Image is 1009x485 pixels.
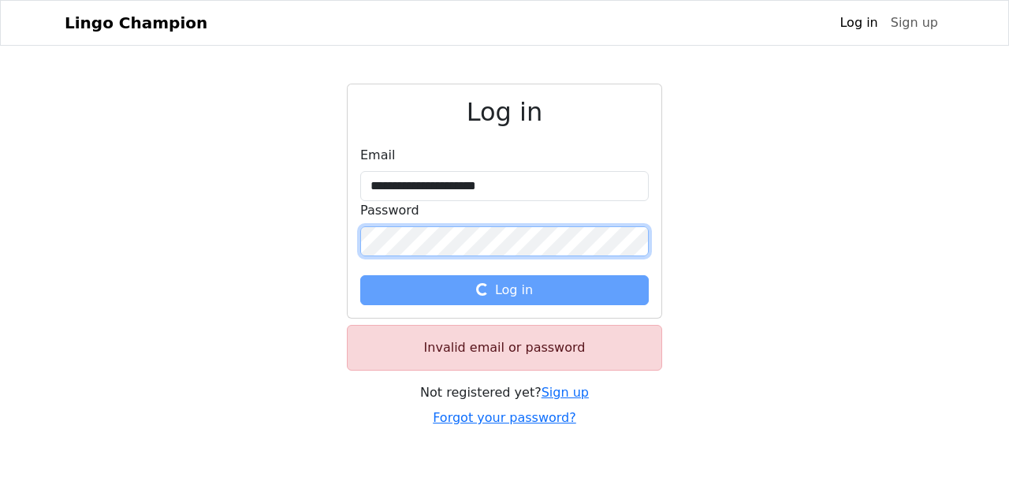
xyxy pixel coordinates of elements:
[360,146,395,165] label: Email
[433,410,576,425] a: Forgot your password?
[65,7,207,39] a: Lingo Champion
[360,201,419,220] label: Password
[833,7,884,39] a: Log in
[347,325,662,371] div: Invalid email or password
[360,97,649,127] h2: Log in
[347,383,662,402] div: Not registered yet?
[542,385,589,400] a: Sign up
[884,7,944,39] a: Sign up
